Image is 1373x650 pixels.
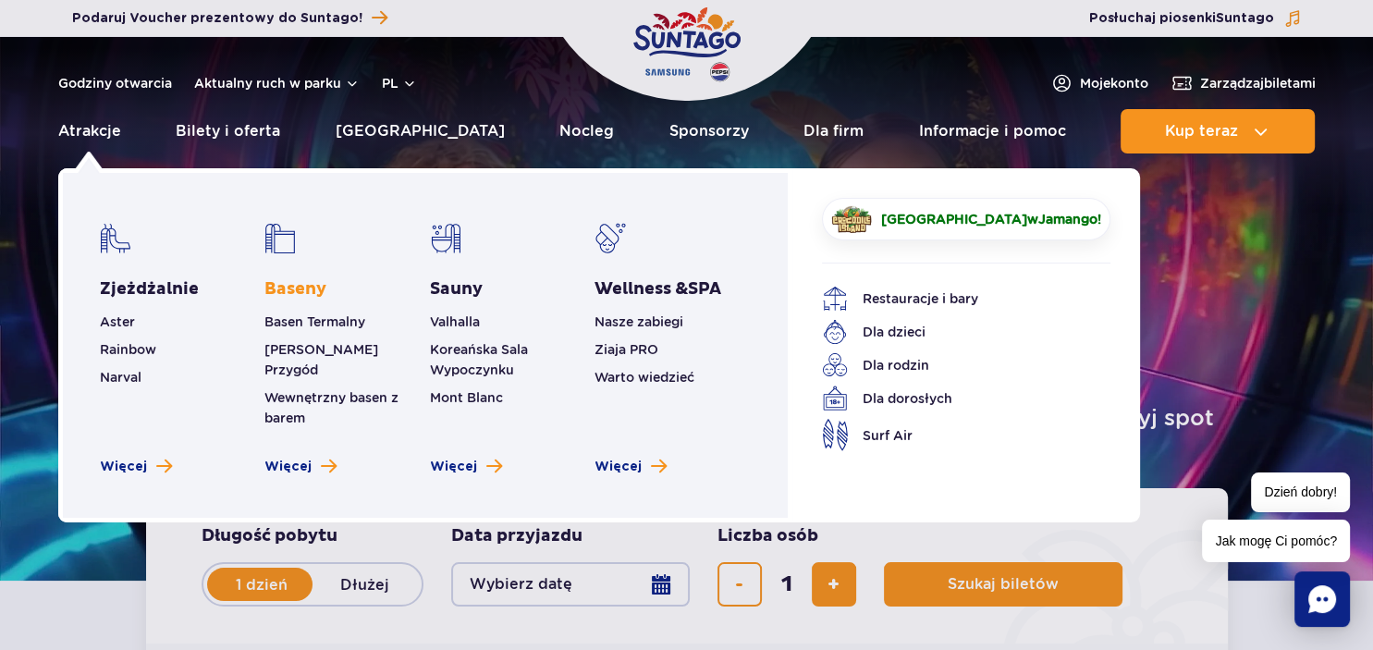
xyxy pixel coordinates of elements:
span: Więcej [264,458,312,476]
a: Warto wiedzieć [595,370,694,385]
a: Wewnętrzny basen z barem [264,390,398,425]
span: Więcej [595,458,642,476]
a: Sauny [430,278,483,300]
button: Kup teraz [1121,109,1315,153]
span: Jamango [1037,212,1097,227]
button: Aktualny ruch w parku [194,76,360,91]
span: w ! [881,210,1101,228]
span: Wellness & [595,278,721,300]
span: [GEOGRAPHIC_DATA] [880,212,1026,227]
a: Aster [100,314,135,329]
a: Dla rodzin [822,352,1083,378]
a: Rainbow [100,342,156,357]
span: SPA [688,278,721,300]
span: Więcej [100,458,147,476]
a: Dla dzieci [822,319,1083,345]
a: Informacje i pomoc [919,109,1066,153]
button: pl [382,74,417,92]
a: Nocleg [559,109,614,153]
a: Baseny [264,278,326,300]
a: Wellness &SPA [595,278,721,300]
span: Dzień dobry! [1251,472,1350,512]
a: Godziny otwarcia [58,74,172,92]
span: Jak mogę Ci pomóc? [1202,520,1350,562]
a: Restauracje i bary [822,286,1083,312]
a: Zobacz więcej basenów [264,458,337,476]
a: Zjeżdżalnie [100,278,199,300]
a: Bilety i oferta [176,109,280,153]
span: Kup teraz [1165,123,1238,140]
div: Chat [1294,571,1350,627]
a: Zarządzajbiletami [1171,72,1316,94]
a: Koreańska Sala Wypoczynku [430,342,528,377]
span: Więcej [430,458,477,476]
a: Mont Blanc [430,390,503,405]
a: Narval [100,370,141,385]
span: Moje konto [1080,74,1148,92]
a: Surf Air [822,419,1083,451]
span: Surf Air [863,425,913,446]
a: [PERSON_NAME] Przygód [264,342,378,377]
a: Zobacz więcej saun [430,458,502,476]
a: Dla dorosłych [822,386,1083,411]
span: Zarządzaj biletami [1200,74,1316,92]
a: Mojekonto [1050,72,1148,94]
a: Zobacz więcej Wellness & SPA [595,458,667,476]
a: [GEOGRAPHIC_DATA]wJamango! [822,198,1110,240]
a: Nasze zabiegi [595,314,683,329]
a: Ziaja PRO [595,342,658,357]
a: [GEOGRAPHIC_DATA] [336,109,505,153]
a: Dla firm [803,109,864,153]
a: Basen Termalny [264,314,365,329]
a: Valhalla [430,314,480,329]
a: Atrakcje [58,109,121,153]
a: Sponsorzy [669,109,749,153]
a: Zobacz więcej zjeżdżalni [100,458,172,476]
